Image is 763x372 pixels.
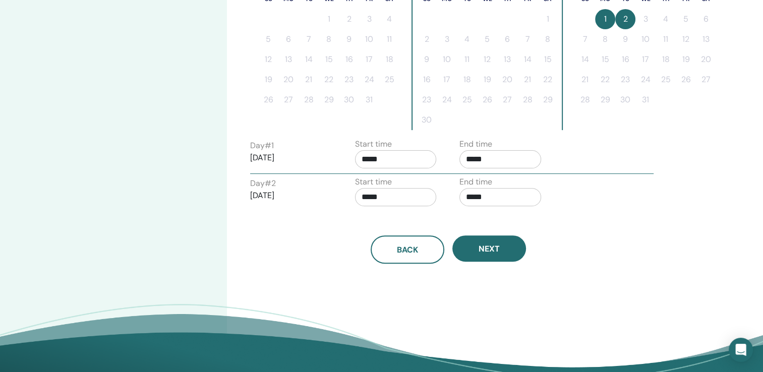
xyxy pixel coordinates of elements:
[258,49,278,70] button: 12
[379,29,399,49] button: 11
[250,177,276,190] label: Day # 2
[477,29,497,49] button: 5
[359,90,379,110] button: 31
[595,90,615,110] button: 29
[477,70,497,90] button: 19
[595,29,615,49] button: 8
[656,70,676,90] button: 25
[437,70,457,90] button: 17
[615,29,635,49] button: 9
[538,70,558,90] button: 22
[517,70,538,90] button: 21
[477,49,497,70] button: 12
[319,49,339,70] button: 15
[417,29,437,49] button: 2
[437,90,457,110] button: 24
[575,70,595,90] button: 21
[538,90,558,110] button: 29
[497,70,517,90] button: 20
[379,70,399,90] button: 25
[319,29,339,49] button: 8
[278,29,299,49] button: 6
[359,29,379,49] button: 10
[517,49,538,70] button: 14
[355,138,392,150] label: Start time
[417,70,437,90] button: 16
[635,29,656,49] button: 10
[457,90,477,110] button: 25
[258,70,278,90] button: 19
[459,138,492,150] label: End time
[371,235,444,264] button: Back
[452,235,526,262] button: Next
[497,29,517,49] button: 6
[397,244,418,255] span: Back
[457,70,477,90] button: 18
[258,90,278,110] button: 26
[359,9,379,29] button: 3
[457,49,477,70] button: 11
[417,110,437,130] button: 30
[575,90,595,110] button: 28
[339,29,359,49] button: 9
[497,90,517,110] button: 27
[696,49,716,70] button: 20
[635,9,656,29] button: 3
[278,90,299,110] button: 27
[615,49,635,70] button: 16
[575,29,595,49] button: 7
[379,49,399,70] button: 18
[538,29,558,49] button: 8
[656,49,676,70] button: 18
[635,49,656,70] button: 17
[538,49,558,70] button: 15
[250,152,332,164] p: [DATE]
[278,70,299,90] button: 20
[339,9,359,29] button: 2
[696,9,716,29] button: 6
[615,90,635,110] button: 30
[517,29,538,49] button: 7
[299,29,319,49] button: 7
[319,70,339,90] button: 22
[459,176,492,188] label: End time
[656,9,676,29] button: 4
[359,70,379,90] button: 24
[635,70,656,90] button: 24
[299,70,319,90] button: 21
[437,49,457,70] button: 10
[729,338,753,362] div: Open Intercom Messenger
[477,90,497,110] button: 26
[417,90,437,110] button: 23
[575,49,595,70] button: 14
[299,49,319,70] button: 14
[517,90,538,110] button: 28
[258,29,278,49] button: 5
[497,49,517,70] button: 13
[359,49,379,70] button: 17
[696,70,716,90] button: 27
[615,9,635,29] button: 2
[250,140,274,152] label: Day # 1
[299,90,319,110] button: 28
[595,70,615,90] button: 22
[635,90,656,110] button: 31
[676,9,696,29] button: 5
[696,29,716,49] button: 13
[437,29,457,49] button: 3
[417,49,437,70] button: 9
[595,9,615,29] button: 1
[457,29,477,49] button: 4
[339,70,359,90] button: 23
[676,70,696,90] button: 26
[319,9,339,29] button: 1
[538,9,558,29] button: 1
[595,49,615,70] button: 15
[676,29,696,49] button: 12
[615,70,635,90] button: 23
[339,90,359,110] button: 30
[278,49,299,70] button: 13
[479,243,500,254] span: Next
[339,49,359,70] button: 16
[676,49,696,70] button: 19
